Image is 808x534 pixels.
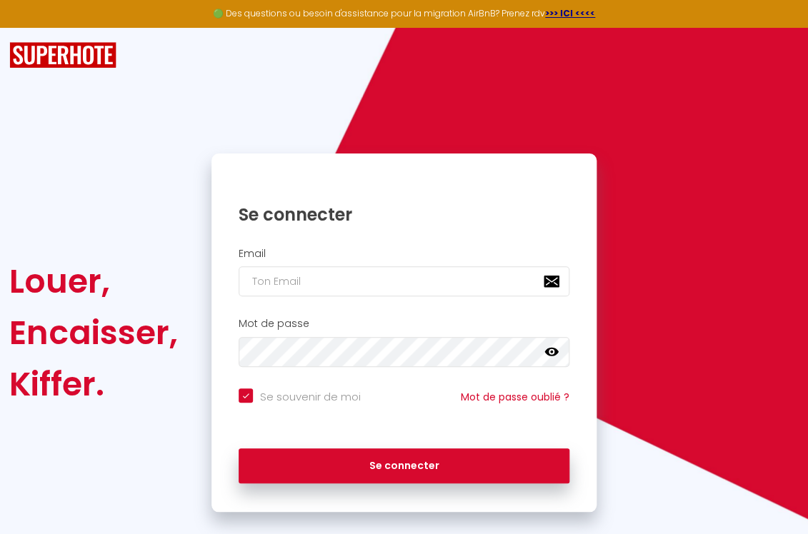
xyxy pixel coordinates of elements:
h2: Mot de passe [239,318,569,330]
h2: Email [239,248,569,260]
a: Mot de passe oublié ? [461,390,569,404]
input: Ton Email [239,266,569,296]
a: >>> ICI <<<< [545,7,595,19]
div: Louer, [9,256,178,307]
img: SuperHote logo [9,42,116,69]
div: Kiffer. [9,358,178,410]
h1: Se connecter [239,203,569,226]
button: Se connecter [239,448,569,484]
div: Encaisser, [9,307,178,358]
